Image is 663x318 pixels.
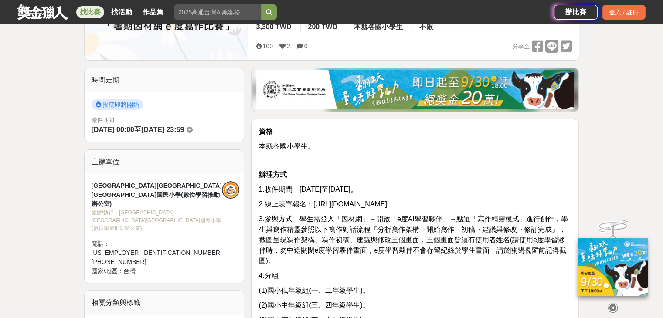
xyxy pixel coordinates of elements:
[554,5,598,20] a: 辦比賽
[287,43,290,50] span: 2
[512,40,529,53] span: 分享至
[308,23,337,30] span: 200 TWD
[85,150,244,174] div: 主辦單位
[258,287,369,294] span: (1)國小低年級組(一、二年級學生)。
[92,181,222,209] div: [GEOGRAPHIC_DATA][GEOGRAPHIC_DATA][GEOGRAPHIC_DATA]國民小學(數位學習推動辦公室)
[139,6,167,18] a: 作品集
[174,4,261,20] input: 2025高通台灣AI黑客松
[258,301,369,309] span: (2)國小中年級組(三、四年級學生)。
[92,209,222,232] div: 協辦/執行： [GEOGRAPHIC_DATA][GEOGRAPHIC_DATA][GEOGRAPHIC_DATA]國民小學(數位學習推動辦公室)
[258,171,286,178] strong: 辦理方式
[258,128,272,135] strong: 資格
[602,5,646,20] div: 登入 / 註冊
[262,43,272,50] span: 100
[92,267,124,274] span: 國家/地區：
[258,200,394,208] span: 2.線上表單報名：[URL][DOMAIN_NAME]。
[258,186,357,193] span: 1.收件期間：[DATE]至[DATE]。
[354,23,403,30] span: 本縣各國小學生
[134,126,141,133] span: 至
[578,238,648,296] img: ff197300-f8ee-455f-a0ae-06a3645bc375.jpg
[92,126,134,133] span: [DATE] 00:00
[85,291,244,315] div: 相關分類與標籤
[419,23,433,30] span: 不限
[76,6,104,18] a: 找比賽
[141,126,184,133] span: [DATE] 23:59
[256,70,574,109] img: b0ef2173-5a9d-47ad-b0e3-de335e335c0a.jpg
[85,68,244,92] div: 時間走期
[256,23,291,30] span: 3,300 TWD
[258,142,314,150] span: 本縣各國小學生。
[258,272,285,279] span: 4.分組：
[92,117,114,123] span: 徵件期間
[258,215,568,264] span: 3.參與方式：學生需登入「因材網」→開啟「e度AI學習夥伴」→點選「寫作精靈模式」進行創作，學生與寫作精靈參照以下寫作對話流程「分析寫作架構→開始寫作→初稿→建議與修改→修訂完成」，截圖呈現寫作...
[92,239,222,267] div: 電話： [US_EMPLOYER_IDENTIFICATION_NUMBER][PHONE_NUMBER]
[108,6,136,18] a: 找活動
[304,43,308,50] span: 0
[123,267,136,274] span: 台灣
[92,99,143,110] span: 投稿即將開始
